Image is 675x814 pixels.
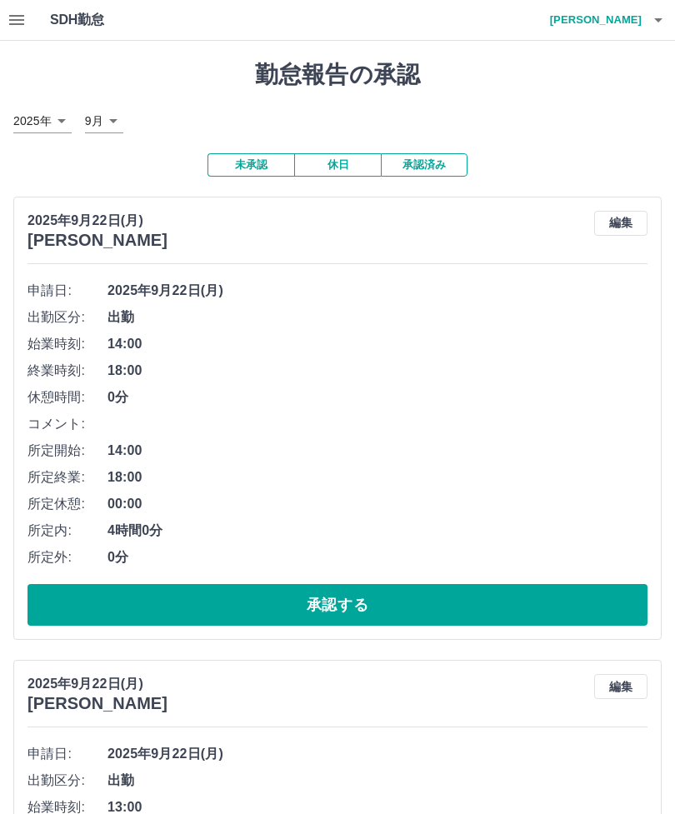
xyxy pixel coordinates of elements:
h1: 勤怠報告の承認 [13,61,662,89]
span: 00:00 [107,494,647,514]
span: 申請日: [27,744,107,764]
span: 2025年9月22日(月) [107,281,647,301]
button: 編集 [594,211,647,236]
p: 2025年9月22日(月) [27,674,167,694]
span: 所定休憩: [27,494,107,514]
h3: [PERSON_NAME] [27,231,167,250]
button: 承認する [27,584,647,626]
div: 2025年 [13,109,72,133]
span: 申請日: [27,281,107,301]
h3: [PERSON_NAME] [27,694,167,713]
span: 2025年9月22日(月) [107,744,647,764]
span: 4時間0分 [107,521,647,541]
div: 9月 [85,109,123,133]
button: 編集 [594,674,647,699]
span: 出勤 [107,771,647,791]
span: 終業時刻: [27,361,107,381]
span: 0分 [107,387,647,407]
span: コメント: [27,414,107,434]
span: 出勤区分: [27,307,107,327]
span: 始業時刻: [27,334,107,354]
button: 未承認 [207,153,294,177]
button: 休日 [294,153,381,177]
span: 出勤 [107,307,647,327]
span: 14:00 [107,334,647,354]
span: 所定内: [27,521,107,541]
span: 18:00 [107,467,647,487]
p: 2025年9月22日(月) [27,211,167,231]
span: 18:00 [107,361,647,381]
button: 承認済み [381,153,467,177]
span: 0分 [107,547,647,567]
span: 14:00 [107,441,647,461]
span: 所定外: [27,547,107,567]
span: 出勤区分: [27,771,107,791]
span: 休憩時間: [27,387,107,407]
span: 所定終業: [27,467,107,487]
span: 所定開始: [27,441,107,461]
